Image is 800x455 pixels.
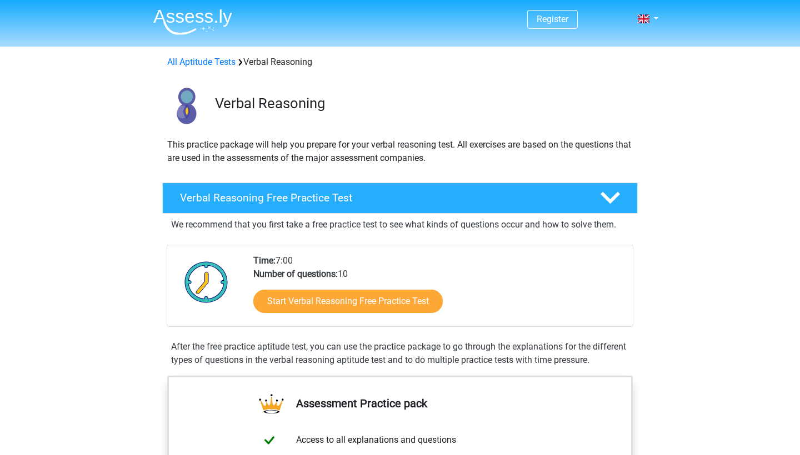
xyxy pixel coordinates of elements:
a: Verbal Reasoning Free Practice Test [158,183,642,214]
a: Register [537,14,568,24]
div: Verbal Reasoning [163,55,637,69]
div: 7:00 10 [245,254,632,326]
img: Assessly [153,9,232,35]
img: Clock [178,254,234,310]
p: This practice package will help you prepare for your verbal reasoning test. All exercises are bas... [167,138,633,165]
div: After the free practice aptitude test, you can use the practice package to go through the explana... [167,340,633,367]
img: verbal reasoning [163,82,210,129]
a: Start Verbal Reasoning Free Practice Test [253,290,443,313]
h3: Verbal Reasoning [215,95,629,112]
a: All Aptitude Tests [167,57,236,67]
h4: Verbal Reasoning Free Practice Test [180,191,582,204]
b: Number of questions: [253,269,338,279]
b: Time: [253,255,276,266]
p: We recommend that you first take a free practice test to see what kinds of questions occur and ho... [171,218,629,231]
